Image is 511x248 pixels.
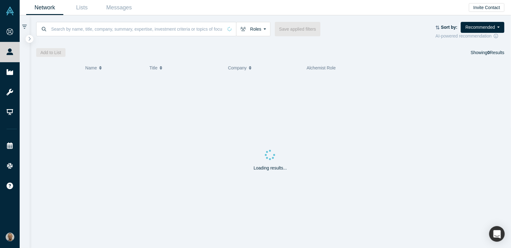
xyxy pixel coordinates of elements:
button: Recommended [461,22,504,33]
button: Save applied filters [275,22,320,36]
a: Lists [63,0,100,15]
div: AI-powered recommendation [436,33,504,39]
span: Name [85,61,97,74]
a: Network [26,0,63,15]
button: Title [149,61,221,74]
button: Company [228,61,300,74]
button: Name [85,61,143,74]
span: Results [488,50,504,55]
input: Search by name, title, company, summary, expertise, investment criteria or topics of focus [51,22,223,36]
img: Alchemist Vault Logo [6,7,14,15]
p: Loading results... [254,165,287,171]
div: Showing [471,48,504,57]
strong: Sort by: [441,25,458,30]
button: Add to List [36,48,66,57]
button: Invite Contact [469,3,504,12]
a: Messages [100,0,138,15]
span: Alchemist Role [307,65,336,70]
button: Roles [236,22,270,36]
img: Yaroslav Parkhisenko's Account [6,233,14,241]
strong: 0 [488,50,490,55]
span: Title [149,61,158,74]
span: Company [228,61,247,74]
